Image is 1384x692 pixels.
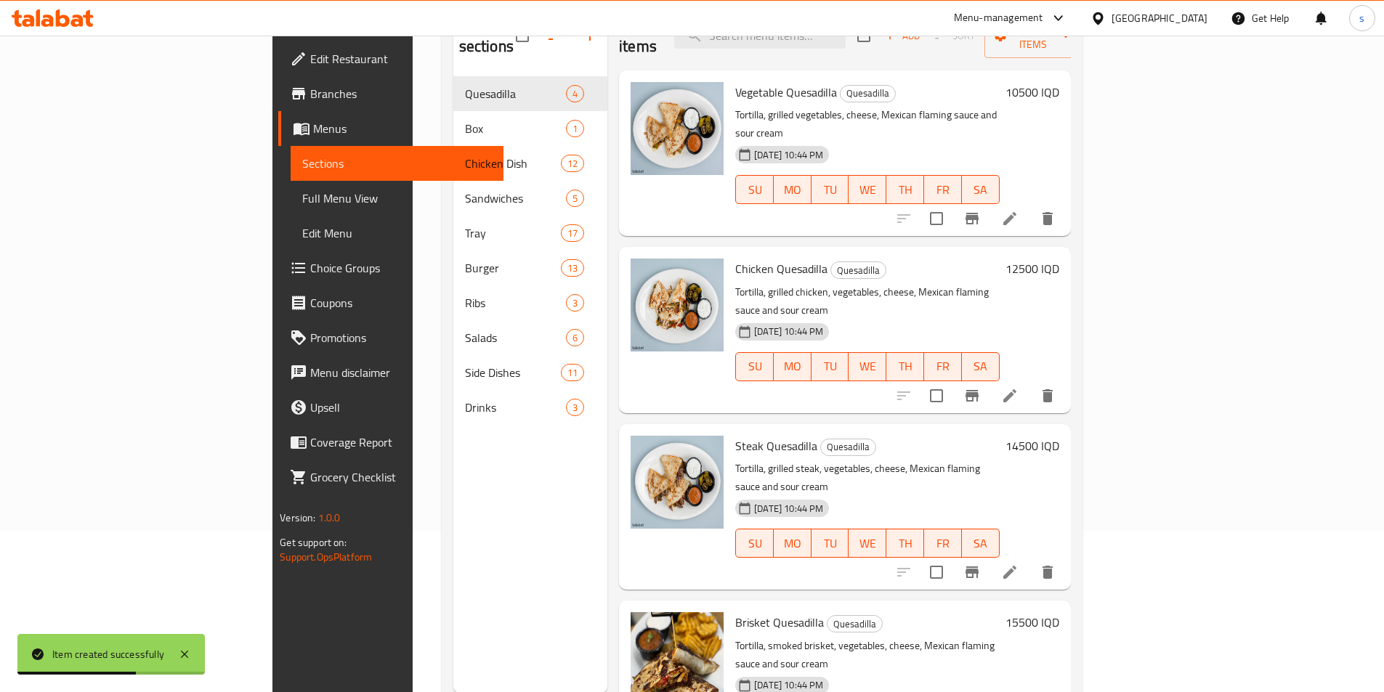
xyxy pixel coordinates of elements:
[742,356,768,377] span: SU
[465,224,561,242] span: Tray
[278,460,503,494] a: Grocery Checklist
[735,81,837,103] span: Vegetable Quesadilla
[968,356,994,377] span: SA
[453,355,607,390] div: Side Dishes11
[310,329,492,346] span: Promotions
[735,106,999,142] p: Tortilla, grilled vegetables, cheese, Mexican flaming sauce and sour cream
[924,529,962,558] button: FR
[735,352,774,381] button: SU
[313,120,492,137] span: Menus
[954,9,1043,27] div: Menu-management
[827,615,883,632] div: Quesadilla
[562,227,583,240] span: 17
[561,155,584,172] div: items
[453,285,607,320] div: Ribs3
[310,85,492,102] span: Branches
[453,146,607,181] div: Chicken Dish12
[1001,210,1019,227] a: Edit menu item
[849,352,886,381] button: WE
[921,380,952,411] span: Select to update
[821,439,875,455] span: Quesadilla
[742,533,768,554] span: SU
[812,529,849,558] button: TU
[280,533,347,552] span: Get support on:
[453,76,607,111] div: Quesadilla4
[854,356,881,377] span: WE
[955,201,990,236] button: Branch-specific-item
[465,155,561,172] span: Chicken Dish
[817,179,843,200] span: TU
[302,224,492,242] span: Edit Menu
[921,203,952,234] span: Select to update
[962,352,1000,381] button: SA
[619,14,657,57] h2: Menu items
[735,637,999,673] p: Tortilla, smoked brisket, vegetables, cheese, Mexican flaming sauce and sour cream
[453,251,607,285] div: Burger13
[465,259,561,277] div: Burger
[278,251,503,285] a: Choice Groups
[774,352,812,381] button: MO
[631,436,724,529] img: Steak Quesadilla
[735,611,824,633] span: Brisket Quesadilla
[735,529,774,558] button: SU
[1030,201,1065,236] button: delete
[302,155,492,172] span: Sections
[921,557,952,587] span: Select to update
[812,175,849,204] button: TU
[453,111,607,146] div: Box1
[742,179,768,200] span: SU
[780,179,806,200] span: MO
[562,157,583,171] span: 12
[567,296,583,310] span: 3
[567,122,583,136] span: 1
[968,179,994,200] span: SA
[930,179,956,200] span: FR
[1005,436,1059,456] h6: 14500 IQD
[310,399,492,416] span: Upsell
[1112,10,1207,26] div: [GEOGRAPHIC_DATA]
[735,175,774,204] button: SU
[453,390,607,425] div: Drinks3
[465,190,566,207] span: Sandwiches
[854,179,881,200] span: WE
[962,175,1000,204] button: SA
[310,50,492,68] span: Edit Restaurant
[566,294,584,312] div: items
[1005,82,1059,102] h6: 10500 IQD
[566,399,584,416] div: items
[631,82,724,175] img: Vegetable Quesadilla
[278,76,503,111] a: Branches
[748,148,829,162] span: [DATE] 10:44 PM
[774,529,812,558] button: MO
[453,216,607,251] div: Tray17
[830,261,886,279] div: Quesadilla
[52,646,164,662] div: Item created successfully
[566,85,584,102] div: items
[310,468,492,486] span: Grocery Checklist
[465,329,566,346] div: Salads
[886,529,924,558] button: TH
[962,529,1000,558] button: SA
[886,352,924,381] button: TH
[465,399,566,416] div: Drinks
[453,320,607,355] div: Salads6
[1030,555,1065,590] button: delete
[278,390,503,425] a: Upsell
[892,533,918,554] span: TH
[849,529,886,558] button: WE
[780,356,806,377] span: MO
[291,181,503,216] a: Full Menu View
[465,294,566,312] div: Ribs
[567,192,583,205] span: 5
[968,533,994,554] span: SA
[567,401,583,415] span: 3
[748,502,829,516] span: [DATE] 10:44 PM
[465,85,566,102] span: Quesadilla
[278,111,503,146] a: Menus
[567,331,583,345] span: 6
[827,616,882,632] span: Quesadilla
[930,356,956,377] span: FR
[840,85,896,102] div: Quesadilla
[278,320,503,355] a: Promotions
